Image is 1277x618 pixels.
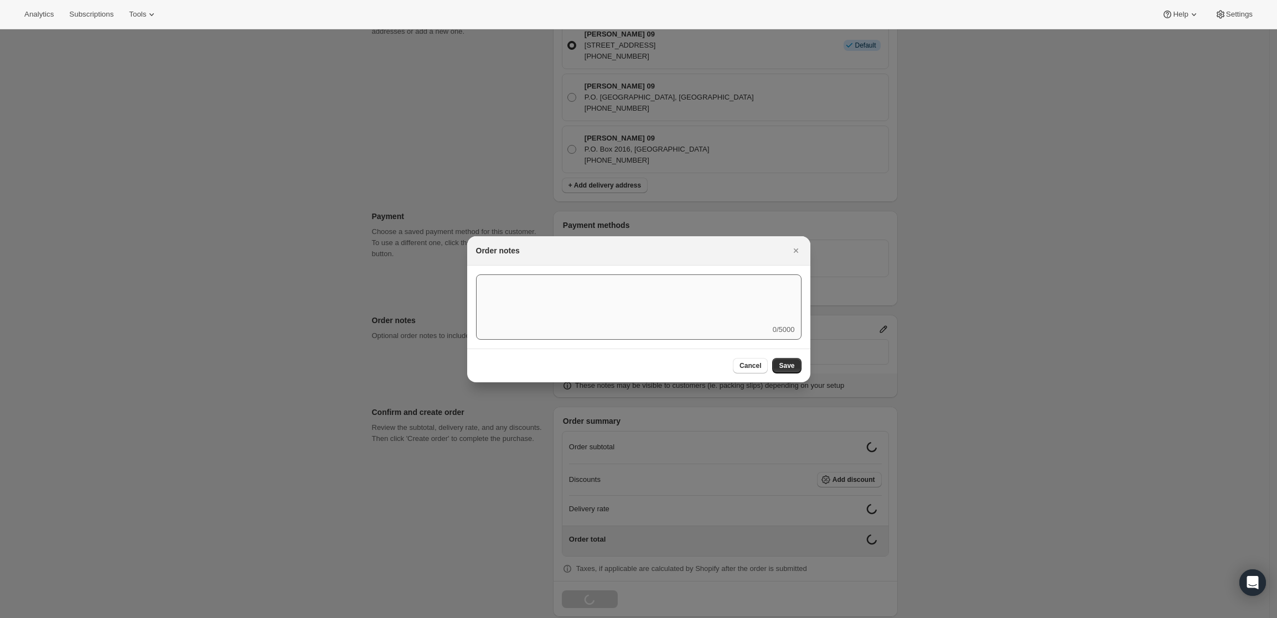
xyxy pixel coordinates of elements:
[63,7,120,22] button: Subscriptions
[779,361,794,370] span: Save
[788,243,804,258] button: Close
[1155,7,1206,22] button: Help
[129,10,146,19] span: Tools
[1226,10,1253,19] span: Settings
[740,361,761,370] span: Cancel
[18,7,60,22] button: Analytics
[1173,10,1188,19] span: Help
[24,10,54,19] span: Analytics
[476,245,520,256] h2: Order notes
[1239,569,1266,596] div: Open Intercom Messenger
[1208,7,1259,22] button: Settings
[69,10,113,19] span: Subscriptions
[733,358,768,373] button: Cancel
[122,7,164,22] button: Tools
[772,358,801,373] button: Save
